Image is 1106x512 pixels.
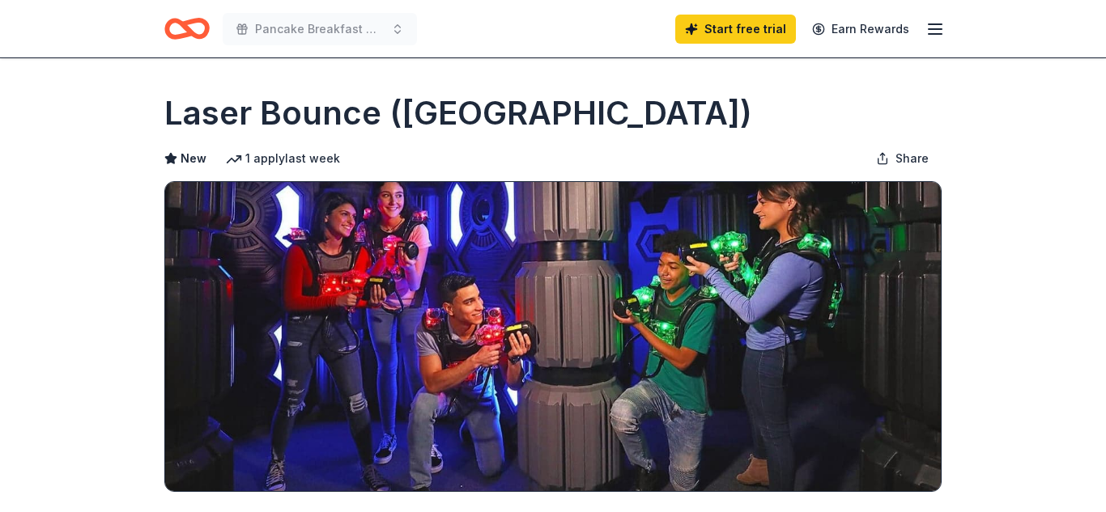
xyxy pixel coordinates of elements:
[255,19,385,39] span: Pancake Breakfast with Santa
[165,182,941,491] img: Image for Laser Bounce (Long Island)
[802,15,919,44] a: Earn Rewards
[226,149,340,168] div: 1 apply last week
[181,149,206,168] span: New
[895,149,929,168] span: Share
[164,10,210,48] a: Home
[675,15,796,44] a: Start free trial
[223,13,417,45] button: Pancake Breakfast with Santa
[863,142,942,175] button: Share
[164,91,752,136] h1: Laser Bounce ([GEOGRAPHIC_DATA])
